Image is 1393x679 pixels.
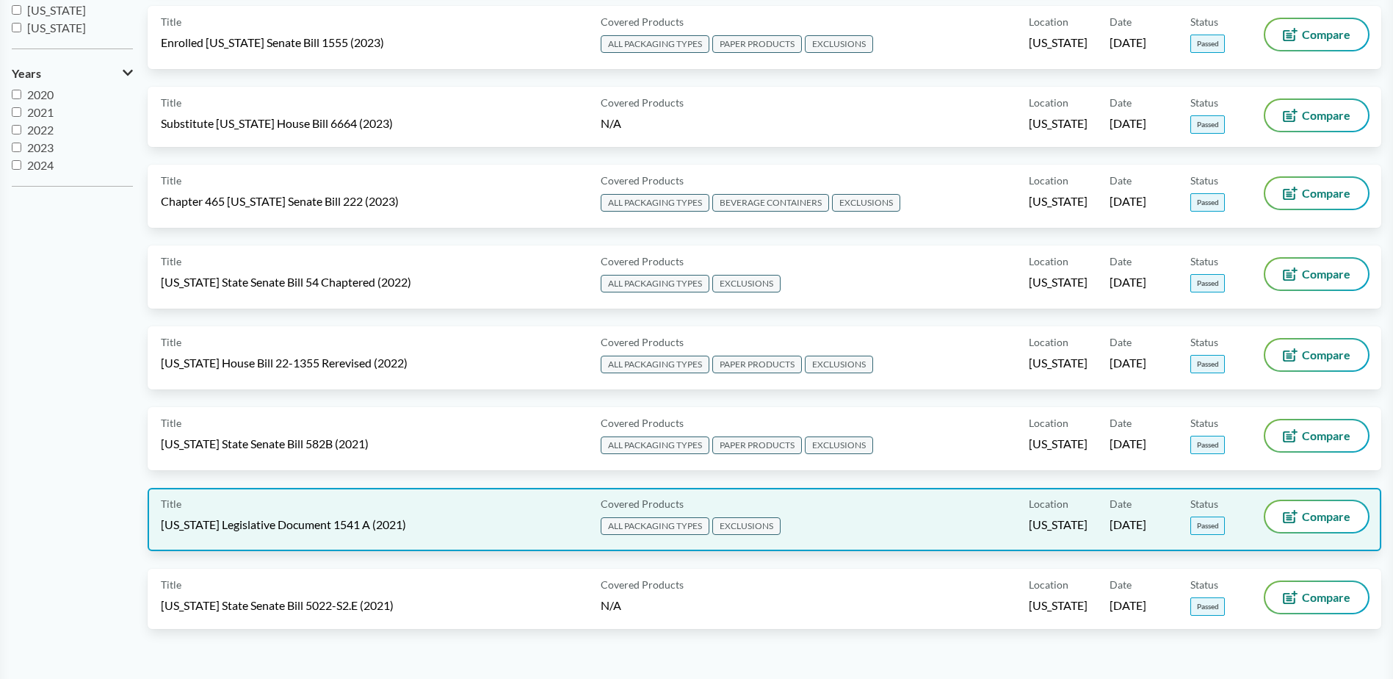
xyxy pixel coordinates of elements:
span: Location [1029,415,1068,431]
input: [US_STATE] [12,23,21,32]
span: Location [1029,496,1068,511]
span: [US_STATE] State Senate Bill 54 Chaptered (2022) [161,274,411,290]
span: Covered Products [601,415,684,431]
span: EXCLUSIONS [805,356,873,373]
span: Location [1029,173,1068,188]
span: EXCLUSIONS [832,194,900,212]
span: [US_STATE] [27,21,86,35]
span: EXCLUSIONS [805,35,873,53]
span: [US_STATE] [1029,517,1088,533]
span: Covered Products [601,334,684,350]
span: Status [1190,496,1218,511]
span: [US_STATE] Legislative Document 1541 A (2021) [161,517,406,533]
span: N/A [601,116,621,130]
span: Covered Products [601,173,684,188]
input: [US_STATE] [12,5,21,15]
span: Date [1110,415,1132,431]
span: [US_STATE] [1029,115,1088,132]
span: [DATE] [1110,115,1146,132]
span: [US_STATE] [1029,355,1088,371]
span: ALL PACKAGING TYPES [601,275,709,292]
span: Compare [1302,592,1350,603]
span: [DATE] [1110,274,1146,290]
span: [DATE] [1110,436,1146,452]
input: 2020 [12,90,21,99]
span: [DATE] [1110,517,1146,533]
span: Status [1190,577,1218,592]
button: Compare [1265,339,1368,370]
input: 2021 [12,107,21,117]
span: Compare [1302,187,1350,199]
span: Title [161,95,181,110]
span: Title [161,334,181,350]
span: EXCLUSIONS [805,436,873,454]
span: [US_STATE] [1029,35,1088,51]
span: Covered Products [601,95,684,110]
span: 2021 [27,105,54,119]
span: Covered Products [601,14,684,29]
span: Covered Products [601,496,684,511]
input: 2023 [12,143,21,152]
span: Status [1190,14,1218,29]
span: EXCLUSIONS [712,517,781,535]
button: Compare [1265,19,1368,50]
span: Date [1110,173,1132,188]
span: PAPER PRODUCTS [712,35,802,53]
span: Chapter 465 [US_STATE] Senate Bill 222 (2023) [161,193,399,209]
span: Date [1110,95,1132,110]
span: Enrolled [US_STATE] Senate Bill 1555 (2023) [161,35,384,51]
span: [US_STATE] [27,3,86,17]
span: ALL PACKAGING TYPES [601,517,709,535]
span: ALL PACKAGING TYPES [601,194,709,212]
span: [US_STATE] House Bill 22-1355 Rerevised (2022) [161,355,408,371]
span: PAPER PRODUCTS [712,436,802,454]
span: Title [161,14,181,29]
button: Years [12,61,133,86]
input: 2022 [12,125,21,134]
span: Passed [1190,35,1225,53]
span: [DATE] [1110,597,1146,614]
button: Compare [1265,420,1368,451]
span: Location [1029,577,1068,592]
span: Passed [1190,517,1225,535]
span: Passed [1190,355,1225,373]
span: N/A [601,598,621,612]
span: [US_STATE] State Senate Bill 582B (2021) [161,436,369,452]
span: Passed [1190,193,1225,212]
span: [US_STATE] [1029,436,1088,452]
span: [US_STATE] [1029,274,1088,290]
span: Status [1190,254,1218,269]
span: 2023 [27,140,54,154]
span: Title [161,254,181,269]
span: EXCLUSIONS [712,275,781,292]
span: Location [1029,95,1068,110]
span: [US_STATE] State Senate Bill 5022-S2.E (2021) [161,597,394,614]
input: 2024 [12,160,21,170]
span: Date [1110,14,1132,29]
button: Compare [1265,582,1368,613]
span: Compare [1302,511,1350,522]
span: [US_STATE] [1029,193,1088,209]
span: Passed [1190,274,1225,292]
span: Location [1029,334,1068,350]
span: Status [1190,334,1218,350]
span: 2024 [27,158,54,172]
span: Date [1110,577,1132,592]
button: Compare [1265,100,1368,131]
button: Compare [1265,501,1368,532]
span: Status [1190,95,1218,110]
span: [DATE] [1110,355,1146,371]
span: Title [161,496,181,511]
span: Title [161,415,181,431]
span: [US_STATE] [1029,597,1088,614]
span: Status [1190,173,1218,188]
span: Years [12,67,41,80]
span: Covered Products [601,577,684,592]
span: Substitute [US_STATE] House Bill 6664 (2023) [161,115,393,132]
span: [DATE] [1110,193,1146,209]
span: Compare [1302,349,1350,361]
span: Date [1110,334,1132,350]
span: ALL PACKAGING TYPES [601,35,709,53]
span: Covered Products [601,254,684,269]
button: Compare [1265,259,1368,290]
